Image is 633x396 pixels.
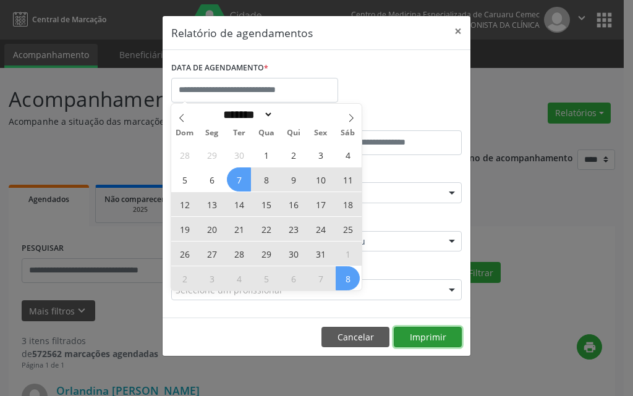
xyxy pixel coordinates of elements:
span: Sáb [334,129,362,137]
span: Dom [171,129,198,137]
span: Outubro 2, 2025 [281,143,305,167]
span: Outubro 28, 2025 [227,242,251,266]
h5: Relatório de agendamentos [171,25,313,41]
span: Seg [198,129,226,137]
span: Setembro 29, 2025 [200,143,224,167]
span: Outubro 17, 2025 [308,192,333,216]
span: Novembro 6, 2025 [281,266,305,290]
span: Qua [253,129,280,137]
span: Outubro 4, 2025 [336,143,360,167]
span: Qui [280,129,307,137]
span: Outubro 30, 2025 [281,242,305,266]
span: Setembro 28, 2025 [172,143,197,167]
span: Novembro 3, 2025 [200,266,224,290]
span: Outubro 13, 2025 [200,192,224,216]
span: Outubro 23, 2025 [281,217,305,241]
span: Outubro 20, 2025 [200,217,224,241]
label: DATA DE AGENDAMENTO [171,59,268,78]
span: Outubro 3, 2025 [308,143,333,167]
button: Cancelar [321,327,389,348]
span: Outubro 6, 2025 [200,167,224,192]
span: Outubro 18, 2025 [336,192,360,216]
span: Outubro 25, 2025 [336,217,360,241]
span: Outubro 14, 2025 [227,192,251,216]
span: Outubro 31, 2025 [308,242,333,266]
span: Outubro 12, 2025 [172,192,197,216]
span: Outubro 26, 2025 [172,242,197,266]
input: Year [273,108,314,121]
span: Outubro 24, 2025 [308,217,333,241]
span: Novembro 4, 2025 [227,266,251,290]
span: Novembro 1, 2025 [336,242,360,266]
span: Novembro 7, 2025 [308,266,333,290]
span: Novembro 2, 2025 [172,266,197,290]
span: Outubro 22, 2025 [254,217,278,241]
span: Outubro 9, 2025 [281,167,305,192]
span: Outubro 21, 2025 [227,217,251,241]
span: Outubro 27, 2025 [200,242,224,266]
span: Outubro 29, 2025 [254,242,278,266]
button: Close [446,16,470,46]
span: Ter [226,129,253,137]
select: Month [219,108,273,121]
span: Outubro 1, 2025 [254,143,278,167]
span: Outubro 16, 2025 [281,192,305,216]
span: Outubro 19, 2025 [172,217,197,241]
span: Selecione um profissional [176,284,282,297]
span: Novembro 8, 2025 [336,266,360,290]
span: Outubro 8, 2025 [254,167,278,192]
button: Imprimir [394,327,462,348]
span: Setembro 30, 2025 [227,143,251,167]
span: Novembro 5, 2025 [254,266,278,290]
label: ATÉ [320,111,462,130]
span: Outubro 10, 2025 [308,167,333,192]
span: Outubro 15, 2025 [254,192,278,216]
span: Outubro 5, 2025 [172,167,197,192]
span: Outubro 11, 2025 [336,167,360,192]
span: Outubro 7, 2025 [227,167,251,192]
span: Sex [307,129,334,137]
